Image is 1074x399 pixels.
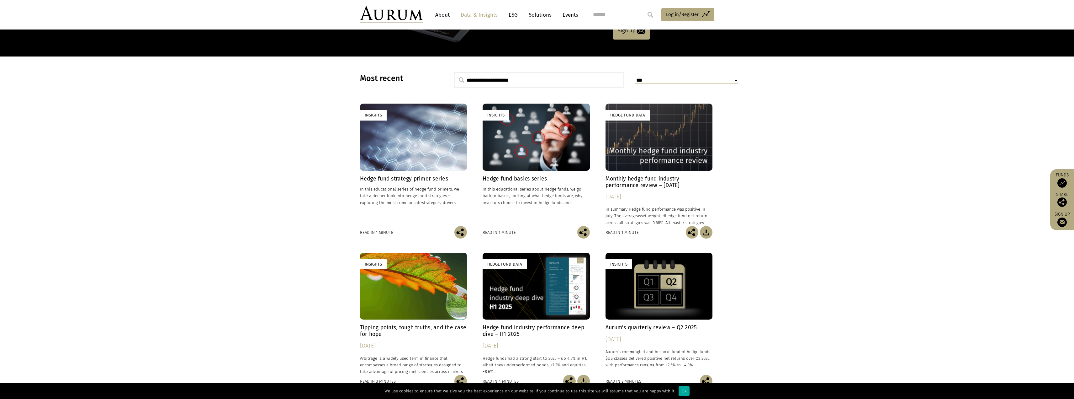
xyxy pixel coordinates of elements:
[700,375,712,387] img: Share this post
[483,253,590,375] a: Hedge Fund Data Hedge fund industry performance deep dive – H1 2025 [DATE] Hedge funds had a stro...
[1057,178,1067,188] img: Access Funds
[360,342,467,350] div: [DATE]
[1053,212,1071,227] a: Sign up
[606,259,632,269] div: Insights
[432,9,453,21] a: About
[606,378,641,385] div: Read in 3 minutes
[360,104,467,226] a: Insights Hedge fund strategy primer series In this educational series of hedge fund primers, we t...
[483,259,527,269] div: Hedge Fund Data
[483,186,590,206] p: In this educational series about hedge funds, we go back to basics, looking at what hedge funds a...
[483,104,590,226] a: Insights Hedge fund basics series In this educational series about hedge funds, we go back to bas...
[637,213,665,218] span: asset-weighted
[360,186,467,206] p: In this educational series of hedge fund primers, we take a deeper look into hedge fund strategie...
[577,226,590,239] img: Share this post
[606,253,713,375] a: Insights Aurum’s quarterly review – Q2 2025 [DATE] Aurum’s commingled and bespoke fund of hedge f...
[1057,197,1067,207] img: Share this post
[606,324,713,331] h4: Aurum’s quarterly review – Q2 2025
[559,9,578,21] a: Events
[700,226,712,239] img: Download Article
[606,348,713,368] p: Aurum’s commingled and bespoke fund of hedge funds $US classes delivered positive net returns ove...
[679,386,690,396] div: Ok
[360,74,438,83] h3: Most recent
[644,8,657,21] input: Submit
[454,375,467,387] img: Share this post
[483,378,519,385] div: Read in 4 minutes
[360,253,467,375] a: Insights Tipping points, tough truths, and the case for hope [DATE] Arbitrage is a widely used te...
[613,22,650,40] a: Sign up
[360,110,387,120] div: Insights
[606,335,713,344] div: [DATE]
[505,9,521,21] a: ESG
[606,175,713,189] h4: Monthly hedge fund industry performance review – [DATE]
[483,175,590,182] h4: Hedge fund basics series
[360,259,387,269] div: Insights
[1057,218,1067,227] img: Sign up to our newsletter
[606,206,713,226] p: In summary Hedge fund performance was positive in July. The average hedge fund net return across ...
[458,9,501,21] a: Data & Insights
[360,355,467,375] p: Arbitrage is a widely used term in finance that encompasses a broad range of strategies designed ...
[661,8,714,21] a: Log in/Register
[577,375,590,387] img: Download Article
[483,229,516,236] div: Read in 1 minute
[360,175,467,182] h4: Hedge fund strategy primer series
[606,110,650,120] div: Hedge Fund Data
[483,324,590,337] h4: Hedge fund industry performance deep dive – H1 2025
[483,110,509,120] div: Insights
[360,6,423,23] img: Aurum
[360,378,396,385] div: Read in 3 minutes
[606,229,639,236] div: Read in 1 minute
[1053,172,1071,188] a: Funds
[686,226,698,239] img: Share this post
[483,342,590,350] div: [DATE]
[606,104,713,226] a: Hedge Fund Data Monthly hedge fund industry performance review – [DATE] [DATE] In summary Hedge f...
[666,11,699,18] span: Log in/Register
[360,229,393,236] div: Read in 1 minute
[526,9,555,21] a: Solutions
[454,226,467,239] img: Share this post
[459,77,464,83] img: search.svg
[360,324,467,337] h4: Tipping points, tough truths, and the case for hope
[414,200,441,205] span: sub-strategies
[483,355,590,375] p: Hedge funds had a strong start to 2025 – up 4.5% in H1, albeit they underperformed bonds, +7.3% a...
[606,192,713,201] div: [DATE]
[563,375,576,387] img: Share this post
[637,28,645,34] img: email-icon
[1053,192,1071,207] div: Share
